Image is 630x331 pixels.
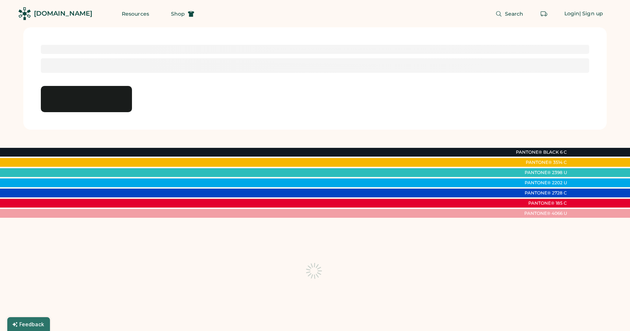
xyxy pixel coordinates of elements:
[537,7,551,21] button: Retrieve an order
[171,11,185,16] span: Shop
[579,10,603,17] div: | Sign up
[505,11,524,16] span: Search
[487,7,532,21] button: Search
[34,9,92,18] div: [DOMAIN_NAME]
[18,7,31,20] img: Rendered Logo - Screens
[162,7,203,21] button: Shop
[564,10,580,17] div: Login
[113,7,158,21] button: Resources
